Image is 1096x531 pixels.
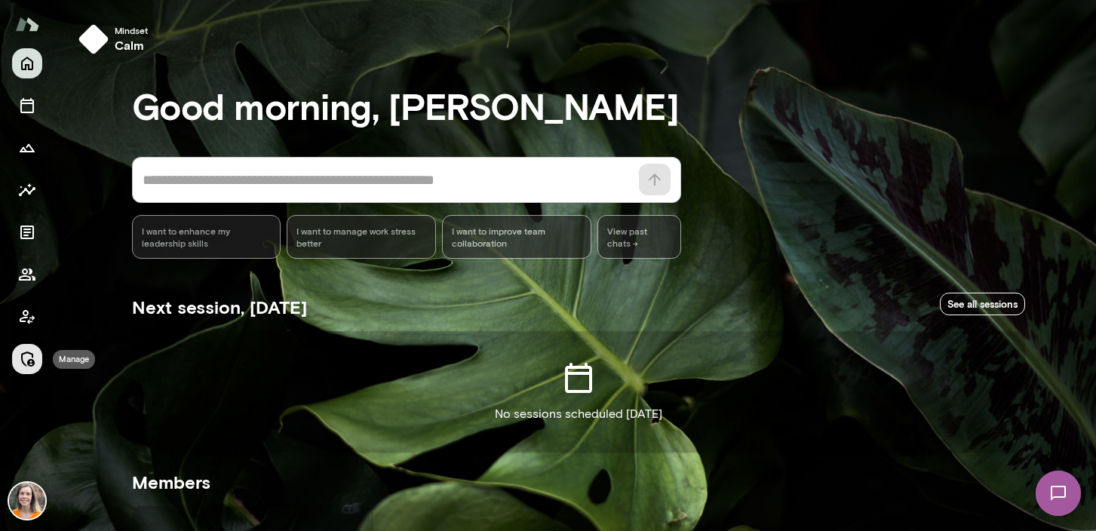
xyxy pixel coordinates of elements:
div: Manage [53,350,95,369]
button: Mindsetcalm [72,18,160,60]
span: I want to manage work stress better [296,225,426,249]
button: Home [12,48,42,78]
img: Carrie Kelly [9,483,45,519]
h3: Good morning, [PERSON_NAME] [132,84,1025,127]
p: No sessions scheduled [DATE] [495,405,662,423]
div: I want to enhance my leadership skills [132,215,281,259]
button: Members [12,259,42,290]
div: I want to improve team collaboration [442,215,591,259]
img: mindset [78,24,109,54]
h5: Next session, [DATE] [132,295,307,319]
img: Mento [15,10,39,38]
button: Manage [12,344,42,374]
button: Sessions [12,91,42,121]
span: I want to enhance my leadership skills [142,225,272,249]
h6: calm [115,36,148,54]
button: Growth Plan [12,133,42,163]
span: View past chats -> [597,215,681,259]
h5: Members [132,470,1025,494]
div: I want to manage work stress better [287,215,436,259]
a: See all sessions [940,293,1025,316]
button: Documents [12,217,42,247]
button: Insights [12,175,42,205]
span: I want to improve team collaboration [452,225,582,249]
button: Client app [12,302,42,332]
span: Mindset [115,24,148,36]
